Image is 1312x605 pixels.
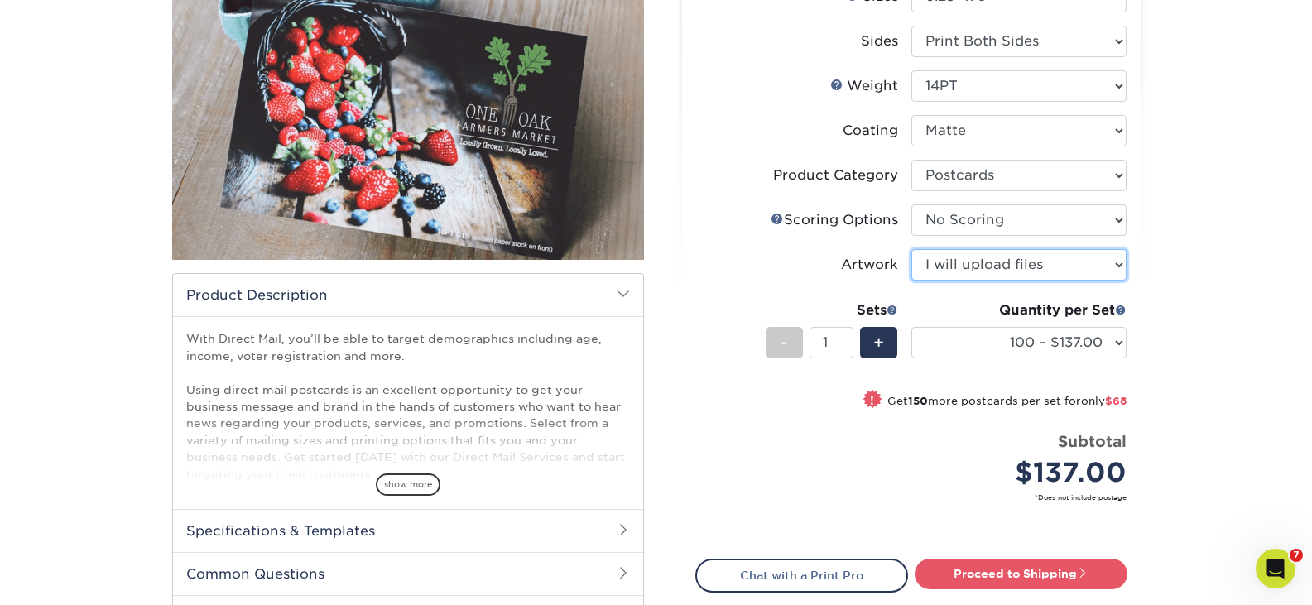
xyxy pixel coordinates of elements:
div: Weight [830,76,898,96]
span: show more [376,473,440,496]
div: Quantity per Set [911,300,1127,320]
small: *Does not include postage [709,492,1127,502]
span: $68 [1105,395,1127,407]
h2: Product Description [173,274,643,316]
span: only [1081,395,1127,407]
h2: Common Questions [173,552,643,595]
span: ! [870,391,874,409]
div: Product Category [773,166,898,185]
div: Artwork [841,255,898,275]
strong: Subtotal [1058,432,1127,450]
iframe: Intercom live chat [1256,549,1295,588]
div: Scoring Options [771,210,898,230]
span: + [873,330,884,355]
a: Proceed to Shipping [915,559,1127,588]
span: - [781,330,788,355]
div: Sides [861,31,898,51]
strong: 150 [908,395,928,407]
div: Coating [843,121,898,141]
a: Chat with a Print Pro [695,559,908,592]
div: $137.00 [924,453,1127,492]
div: Sets [766,300,898,320]
h2: Specifications & Templates [173,509,643,552]
span: 7 [1290,549,1303,562]
p: With Direct Mail, you’ll be able to target demographics including age, income, voter registration... [186,330,630,483]
small: Get more postcards per set for [887,395,1127,411]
